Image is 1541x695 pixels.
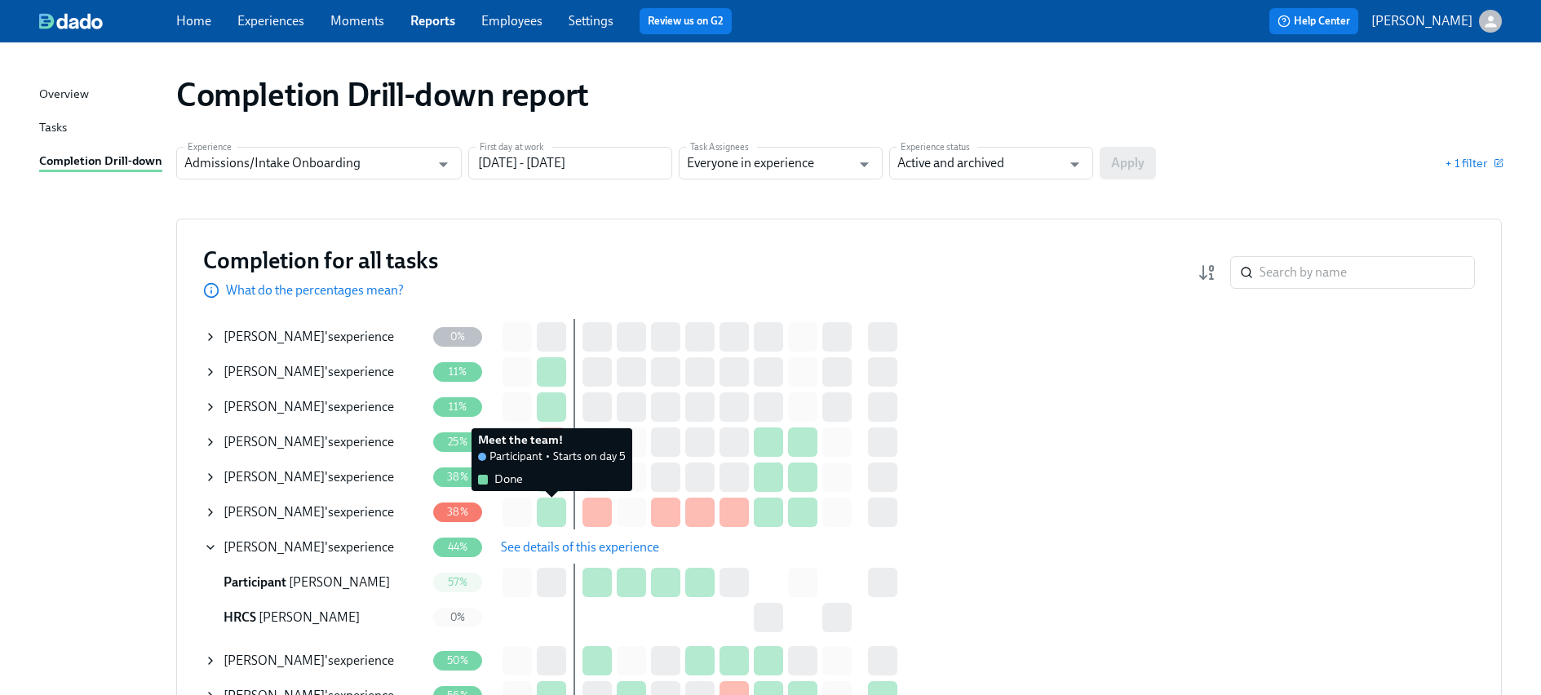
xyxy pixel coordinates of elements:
button: Help Center [1269,8,1358,34]
div: [PERSON_NAME]'sexperience [204,321,426,353]
input: Search by name [1260,256,1475,289]
span: Paulina Venegas-Plancarte [224,329,325,344]
span: [PERSON_NAME] [224,364,325,379]
div: Completion Drill-down [39,152,162,172]
div: [PERSON_NAME]'sexperience [204,531,426,564]
div: 's experience [224,652,394,670]
span: [PERSON_NAME] [289,574,390,590]
span: 44% [438,541,478,553]
span: [PERSON_NAME] [224,653,325,668]
div: [PERSON_NAME]'sexperience [204,496,426,529]
p: What do the percentages mean? [226,281,404,299]
h1: Completion Drill-down report [176,75,589,114]
div: First day at work • day 8 [571,462,578,492]
div: [PERSON_NAME]'sexperience [204,356,426,388]
span: 0% [441,611,475,623]
div: 's experience [224,328,394,346]
div: First day at work • day 8 [571,602,578,632]
span: 50% [437,654,478,666]
span: [PERSON_NAME] [224,504,325,520]
span: See details of this experience [501,539,659,556]
div: 's experience [224,398,394,416]
span: 38% [437,506,478,518]
a: Review us on G2 [648,13,724,29]
div: First day at work • day 8 [571,637,578,640]
a: dado [39,13,176,29]
span: 57% [438,576,477,588]
div: [PERSON_NAME]'sexperience [204,644,426,677]
p: [PERSON_NAME] [1371,12,1472,30]
button: Open [1062,152,1087,177]
div: 's experience [224,433,394,451]
span: 11% [439,365,477,378]
div: [PERSON_NAME]'sexperience [204,426,426,458]
img: dado [39,13,103,29]
span: [PERSON_NAME] [224,434,325,449]
button: [PERSON_NAME] [1371,10,1502,33]
div: 's experience [224,538,394,556]
div: 's experience [224,503,394,521]
a: Overview [39,85,163,105]
button: Open [431,152,456,177]
div: Tasks [39,118,67,139]
span: 0% [441,330,475,343]
div: 's experience [224,468,394,486]
span: 25% [438,436,477,448]
span: [PERSON_NAME] [224,469,325,485]
a: Employees [481,13,542,29]
span: [PERSON_NAME] [224,539,325,555]
a: Reports [410,13,455,29]
div: First day at work • day 8 [571,392,578,422]
a: Moments [330,13,384,29]
button: See details of this experience [489,531,671,564]
span: Help Center [1278,13,1350,29]
a: Completion Drill-down [39,152,163,172]
div: 's experience [224,363,394,381]
button: Open [852,152,877,177]
span: Participant [224,574,286,590]
a: Tasks [39,118,163,139]
button: + 1 filter [1445,155,1502,171]
div: Participant [PERSON_NAME] [204,566,426,599]
span: HR Compliance Specialist [224,609,256,625]
button: Review us on G2 [640,8,732,34]
div: First day at work • day 8 [571,321,578,352]
div: First day at work • day 8 [571,645,578,675]
svg: Completion rate (low to high) [1198,263,1217,282]
div: [PERSON_NAME]'sexperience [204,391,426,423]
div: HRCS [PERSON_NAME] [204,601,426,634]
div: First day at work • day 8 [571,497,578,527]
span: 11% [439,401,477,413]
div: First day at work • day 8 [571,567,578,597]
span: 38% [437,471,478,483]
span: [PERSON_NAME] [224,399,325,414]
a: Settings [569,13,613,29]
h3: Completion for all tasks [203,246,438,275]
a: Home [176,13,211,29]
div: [PERSON_NAME]'sexperience [204,461,426,494]
div: Overview [39,85,89,105]
a: Experiences [237,13,304,29]
span: [PERSON_NAME] [259,609,360,625]
div: First day at work • day 8 [571,427,578,457]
